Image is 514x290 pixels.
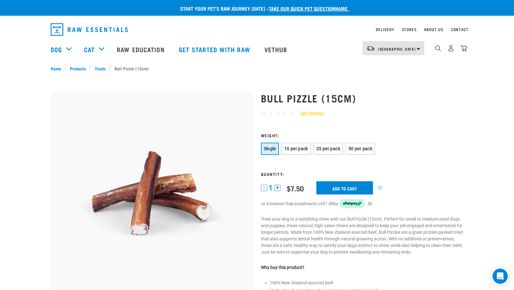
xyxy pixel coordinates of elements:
[402,28,417,30] a: Stores
[313,143,343,155] button: 25 per pack
[261,185,267,191] button: -
[268,109,273,117] span: ☆
[261,133,464,138] h3: Weight:
[51,65,65,72] a: Home
[261,199,464,208] div: or 4 interest-free instalments of by
[66,65,89,72] a: Products
[316,181,373,194] input: Add to cart
[51,45,62,54] a: Dog
[284,146,308,151] span: 10 per pack
[46,21,469,38] nav: dropdown navigation
[261,172,464,176] h3: Quantity:
[172,37,258,62] a: Get started with Raw
[269,185,273,191] span: 1
[261,109,266,117] span: ☆
[348,146,372,151] span: 50 per pack
[84,45,95,54] a: Cat
[460,45,467,52] img: home-icon@2x.png
[282,109,287,117] span: ☆
[270,280,464,286] li: 100% New Zealand-sourced beef
[275,109,280,117] span: ☆
[376,28,394,30] a: Delivery
[294,110,324,117] a: See Reviews
[51,65,464,72] nav: breadcrumbs
[51,23,128,36] img: Raw Essentials Logo
[261,265,304,270] strong: Why buy this product?
[274,185,280,191] button: +
[264,146,276,151] span: Single
[261,92,464,104] h1: Bull Pizzle (15cm)
[91,65,109,72] a: Treats
[316,146,340,151] span: 25 per pack
[281,143,311,155] button: 10 per pack
[322,200,333,207] span: $1.88
[366,46,375,51] img: van-moving.png
[340,199,365,208] img: Afterpay
[110,37,172,62] a: Raw Education
[346,143,375,155] button: 50 per pack
[448,45,454,52] img: user.png
[435,45,441,51] img: home-icon-1@2x.png
[424,28,443,30] a: About Us
[261,216,464,255] p: Treat your dog to a satisfying chew with our Bull Pizzle (15cm). Perfect for small to medium-size...
[493,269,508,284] div: Open Intercom Messenger
[269,7,349,10] a: take our quick pet questionnaire.
[289,109,294,117] span: ☆
[261,143,279,155] button: Single
[451,28,469,30] a: Contact
[287,184,304,192] div: $7.50
[378,48,416,50] span: [GEOGRAPHIC_DATA]
[258,37,295,62] a: Vethub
